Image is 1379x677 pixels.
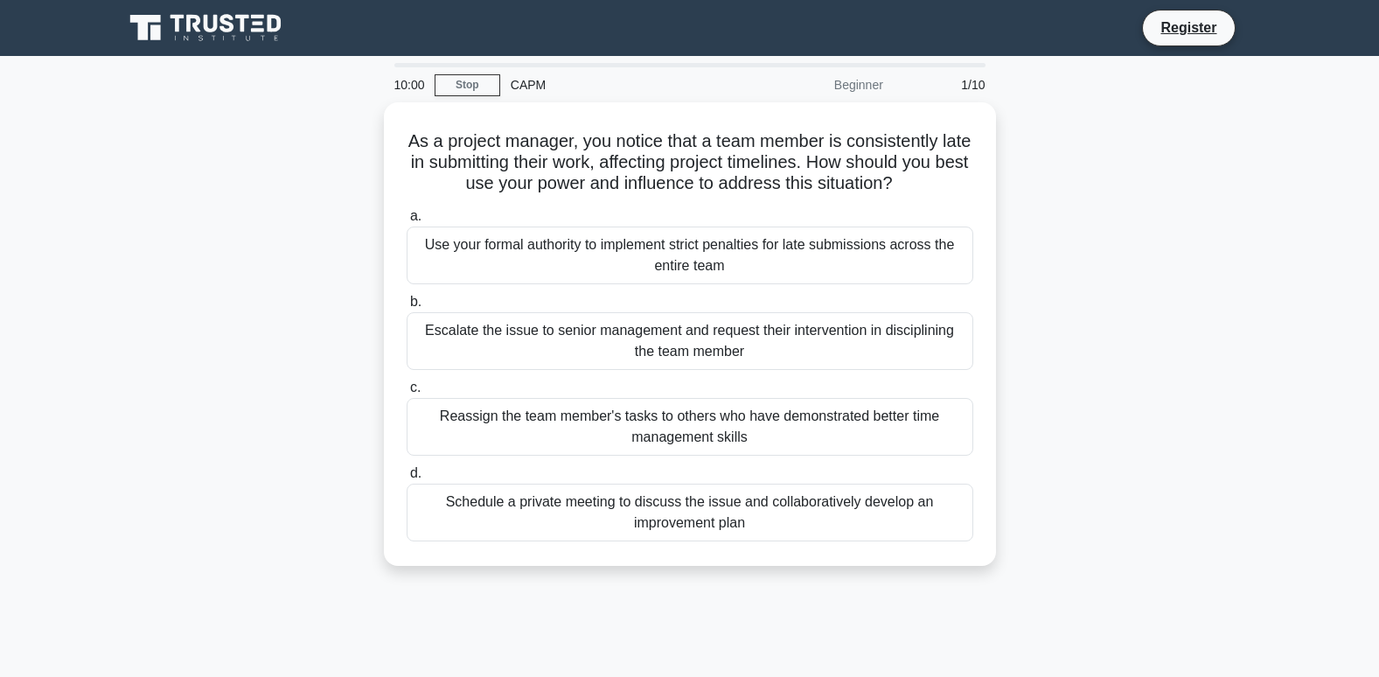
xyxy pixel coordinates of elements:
div: 1/10 [894,67,996,102]
div: CAPM [500,67,741,102]
a: Stop [435,74,500,96]
span: c. [410,380,421,394]
div: Beginner [741,67,894,102]
a: Register [1150,17,1227,38]
div: Reassign the team member's tasks to others who have demonstrated better time management skills [407,398,973,456]
span: a. [410,208,421,223]
div: Use your formal authority to implement strict penalties for late submissions across the entire team [407,227,973,284]
span: d. [410,465,421,480]
div: Escalate the issue to senior management and request their intervention in disciplining the team m... [407,312,973,370]
span: b. [410,294,421,309]
div: 10:00 [384,67,435,102]
div: Schedule a private meeting to discuss the issue and collaboratively develop an improvement plan [407,484,973,541]
h5: As a project manager, you notice that a team member is consistently late in submitting their work... [405,130,975,195]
